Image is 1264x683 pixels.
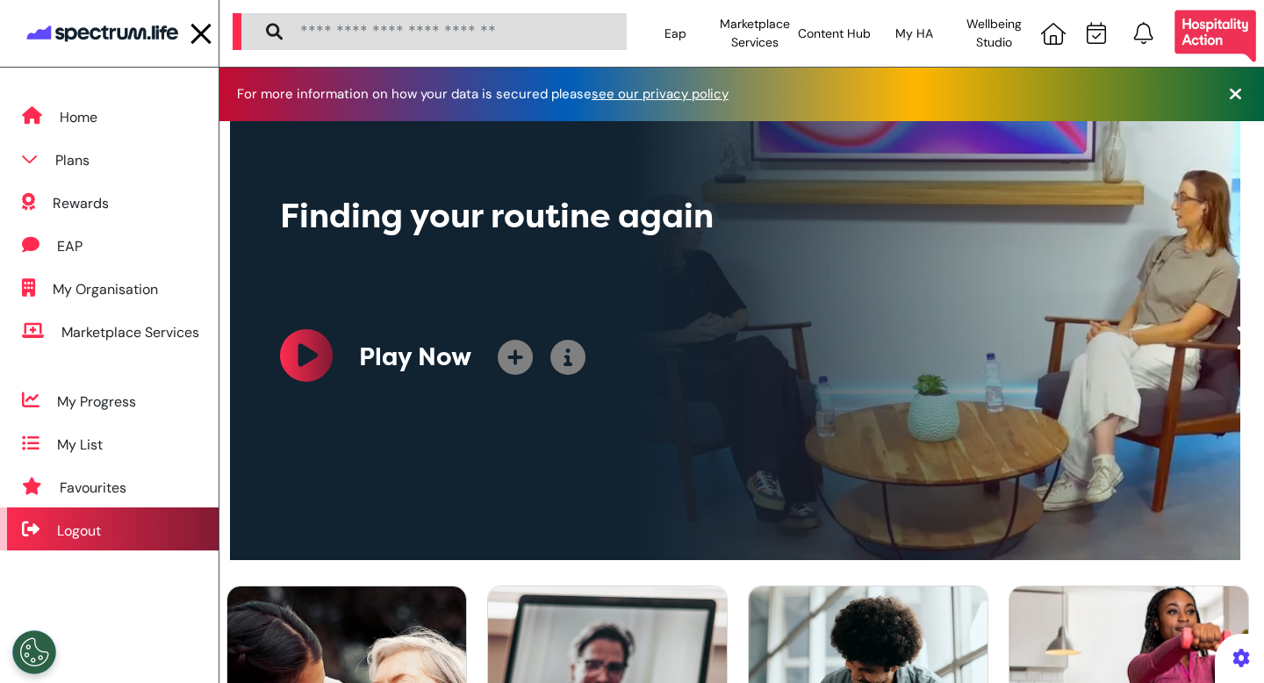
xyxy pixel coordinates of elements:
[280,191,836,241] div: Finding your routine again
[53,279,158,300] div: My Organisation
[60,107,97,128] div: Home
[24,17,182,50] img: company logo
[237,88,746,101] div: For more information on how your data is secured please
[55,150,90,171] div: Plans
[57,521,101,542] div: Logout
[592,85,729,103] a: see our privacy policy
[60,478,126,499] div: Favourites
[57,236,83,257] div: EAP
[359,339,471,376] div: Play Now
[795,9,875,58] div: Content Hub
[954,9,1034,58] div: Wellbeing Studio
[57,435,103,456] div: My List
[57,392,136,413] div: My Progress
[874,9,954,58] div: My HA
[53,193,109,214] div: Rewards
[12,630,56,674] button: Open Preferences
[636,9,715,58] div: Eap
[61,322,199,343] div: Marketplace Services
[715,9,795,58] div: Marketplace Services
